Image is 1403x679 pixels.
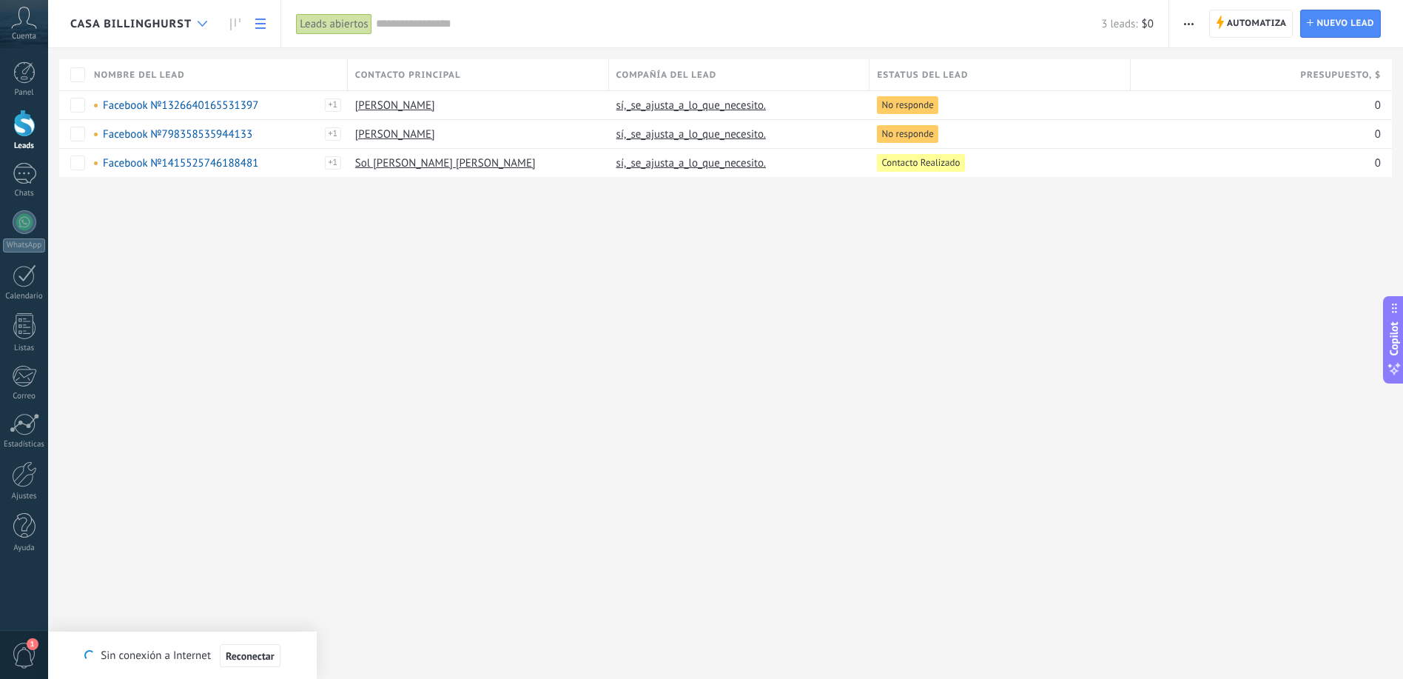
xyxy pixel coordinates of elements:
[1227,10,1287,37] span: Automatiza
[1178,10,1200,38] button: Más
[881,127,933,141] span: No responde
[3,189,46,198] div: Chats
[3,141,46,151] div: Leads
[70,17,192,31] span: Casa Billinghurst
[1300,68,1381,82] span: Presupuesto , $
[1387,321,1402,355] span: Copilot
[94,104,98,107] span: No hay tareas asignadas
[94,68,185,82] span: Nombre del lead
[355,68,461,82] span: Contacto principal
[616,98,766,113] a: sí,_se_ajusta_a_lo_que_necesito.
[226,651,275,661] span: Reconectar
[1375,98,1381,113] span: 0
[877,68,968,82] span: Estatus del lead
[1375,156,1381,170] span: 0
[12,32,36,41] span: Cuenta
[3,88,46,98] div: Panel
[1375,127,1381,141] span: 0
[1101,17,1137,31] span: 3 leads:
[1142,17,1154,31] span: $0
[3,440,46,449] div: Estadísticas
[3,392,46,401] div: Correo
[3,238,45,252] div: WhatsApp
[103,127,252,141] a: Facebook №798358535944133
[1209,10,1293,38] a: Automatiza
[296,13,371,35] div: Leads abiertos
[3,492,46,501] div: Ajustes
[248,10,273,39] a: Lista
[94,133,98,136] span: No hay tareas asignadas
[84,643,280,668] div: Sin conexión a Internet
[103,156,258,170] a: Facebook №1415525746188481
[616,156,766,170] a: sí,_se_ajusta_a_lo_que_necesito.
[1316,10,1374,37] span: Nuevo lead
[355,156,536,170] a: Sol [PERSON_NAME] [PERSON_NAME]
[103,98,258,113] a: Facebook №1326640165531397
[3,344,46,353] div: Listas
[3,292,46,301] div: Calendario
[881,156,960,170] span: Contacto Realizado
[355,127,435,141] a: [PERSON_NAME]
[881,98,933,112] span: No responde
[27,638,38,650] span: 1
[223,10,248,39] a: Leads
[3,543,46,553] div: Ayuda
[616,127,766,141] a: sí,_se_ajusta_a_lo_que_necesito.
[220,644,280,668] button: Reconectar
[94,161,98,165] span: No hay tareas asignadas
[616,68,717,82] span: Compañía del lead
[355,98,435,113] a: [PERSON_NAME]
[1300,10,1381,38] a: Nuevo lead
